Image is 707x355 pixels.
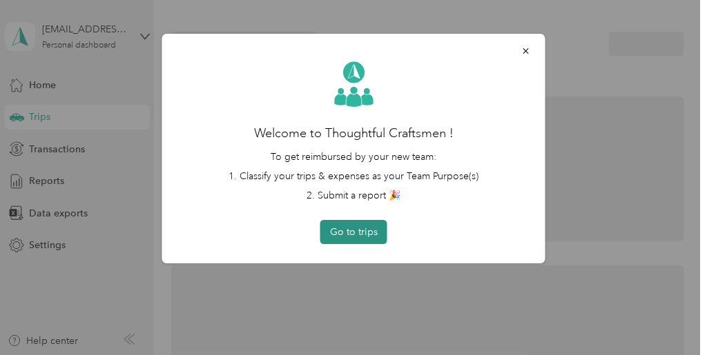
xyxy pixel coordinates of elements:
li: 1. Classify your trips & expenses as your Team Purpose(s) [182,169,526,183]
p: To get reimbursed by your new team: [182,150,526,164]
h2: Welcome to Thoughtful Craftsmen ! [182,124,526,143]
iframe: Everlance-gr Chat Button Frame [630,278,707,355]
li: 2. Submit a report 🎉 [182,188,526,203]
button: Go to trips [320,220,387,244]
